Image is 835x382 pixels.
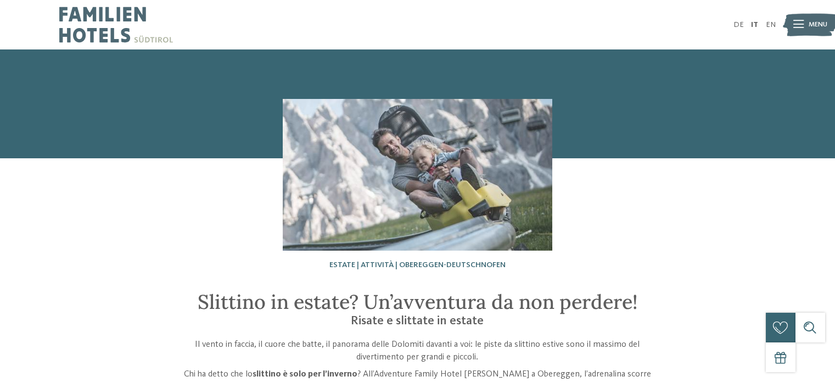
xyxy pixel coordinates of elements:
span: Menu [809,20,827,30]
p: Il vento in faccia, il cuore che batte, il panorama delle Dolomiti davanti a voi: le piste da sli... [183,339,653,363]
span: Estate | Attività | Obereggen-Deutschnofen [329,261,506,269]
span: Slittino in estate? Un’avventura da non perdere! [198,289,637,314]
a: EN [766,21,776,29]
a: DE [733,21,744,29]
strong: slittino è solo per l’inverno [253,370,357,379]
img: Piste da slittino estive [283,99,552,251]
span: Risate e slittate in estate [351,315,484,327]
a: IT [751,21,758,29]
